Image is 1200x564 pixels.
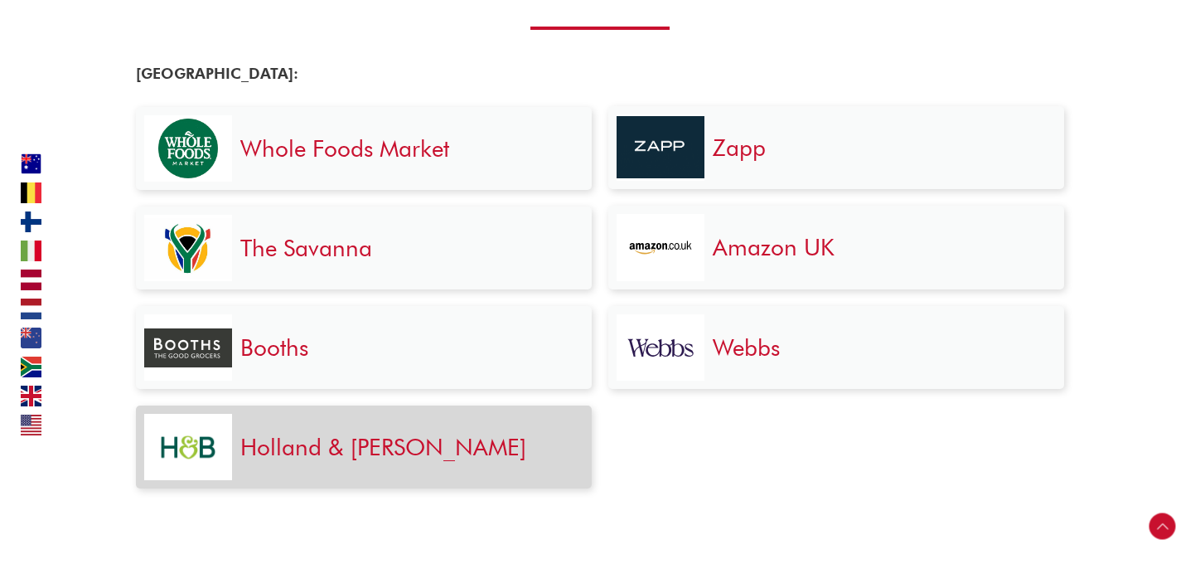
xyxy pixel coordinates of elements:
[713,134,766,162] a: Zapp
[713,333,780,362] a: Webbs
[240,234,372,262] a: The Savanna
[713,233,835,261] a: Amazon UK
[240,333,308,362] a: Booths
[240,433,526,461] a: Holland & [PERSON_NAME]
[240,134,449,163] a: Whole Foods Market
[136,65,592,83] h4: [GEOGRAPHIC_DATA]:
